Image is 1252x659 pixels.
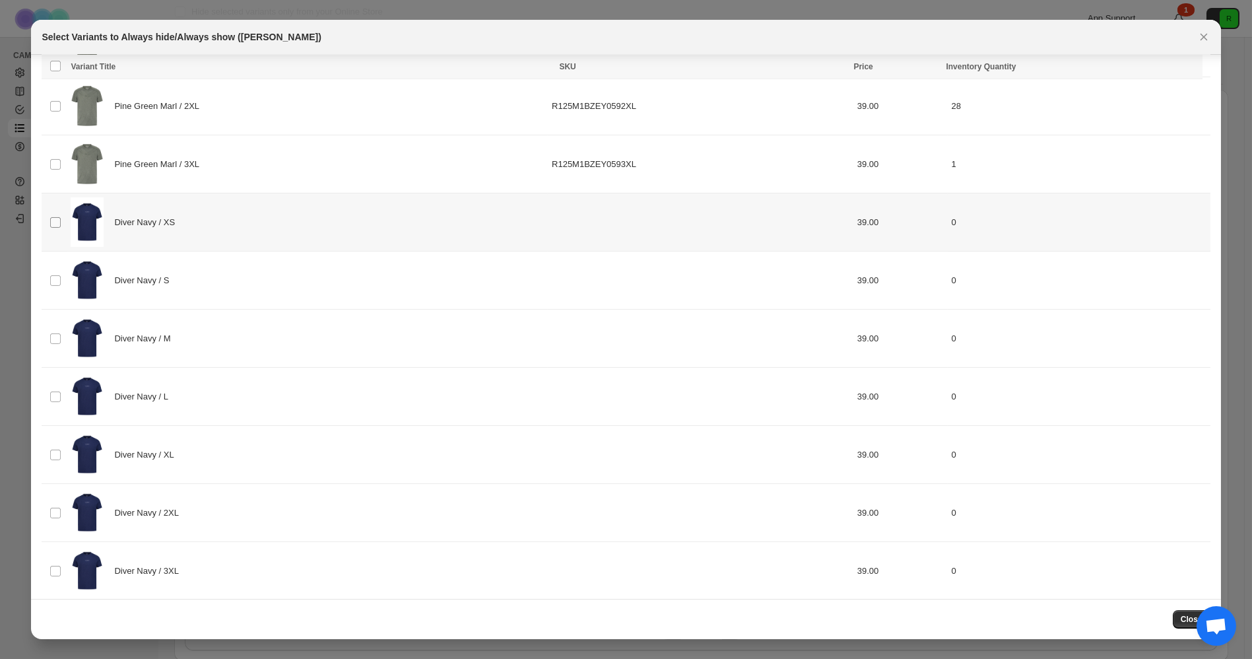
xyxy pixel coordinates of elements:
[71,430,104,479] img: Zeya_Diver_Navy_1.jpg
[114,332,178,345] span: Diver Navy / M
[853,484,948,542] td: 39.00
[71,546,104,596] img: Zeya_Diver_Navy_1.jpg
[948,368,1210,426] td: 0
[948,310,1210,368] td: 0
[1173,610,1210,629] button: Close
[71,81,104,131] img: ZeyaPineGreen-GHOST_1_35883d22-465f-4a6f-9f74-12d4a1f342e2.jpg
[853,426,948,484] td: 39.00
[948,135,1210,193] td: 1
[114,274,176,287] span: Diver Navy / S
[946,62,1016,71] span: Inventory Quantity
[1197,606,1236,646] a: Open chat
[548,77,853,135] td: R125M1BZEY0592XL
[948,484,1210,542] td: 0
[948,542,1210,600] td: 0
[71,372,104,421] img: Zeya_Diver_Navy_1.jpg
[853,193,948,252] td: 39.00
[853,62,873,71] span: Price
[114,506,185,520] span: Diver Navy / 2XL
[71,314,104,363] img: Zeya_Diver_Navy_1.jpg
[853,252,948,310] td: 39.00
[114,100,206,113] span: Pine Green Marl / 2XL
[42,30,321,44] h2: Select Variants to Always hide/Always show ([PERSON_NAME])
[114,158,206,171] span: Pine Green Marl / 3XL
[114,565,185,578] span: Diver Navy / 3XL
[853,135,948,193] td: 39.00
[548,135,853,193] td: R125M1BZEY0593XL
[1181,614,1203,625] span: Close
[948,252,1210,310] td: 0
[114,216,182,229] span: Diver Navy / XS
[853,368,948,426] td: 39.00
[559,62,576,71] span: SKU
[948,77,1210,135] td: 28
[948,193,1210,252] td: 0
[853,542,948,600] td: 39.00
[948,426,1210,484] td: 0
[71,62,115,71] span: Variant Title
[71,488,104,538] img: Zeya_Diver_Navy_1.jpg
[71,197,104,247] img: Zeya_Diver_Navy_1.jpg
[71,139,104,189] img: ZeyaPineGreen-GHOST_1_35883d22-465f-4a6f-9f74-12d4a1f342e2.jpg
[114,390,175,403] span: Diver Navy / L
[853,310,948,368] td: 39.00
[114,448,181,462] span: Diver Navy / XL
[71,256,104,305] img: Zeya_Diver_Navy_1.jpg
[1195,28,1213,46] button: Close
[853,77,948,135] td: 39.00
